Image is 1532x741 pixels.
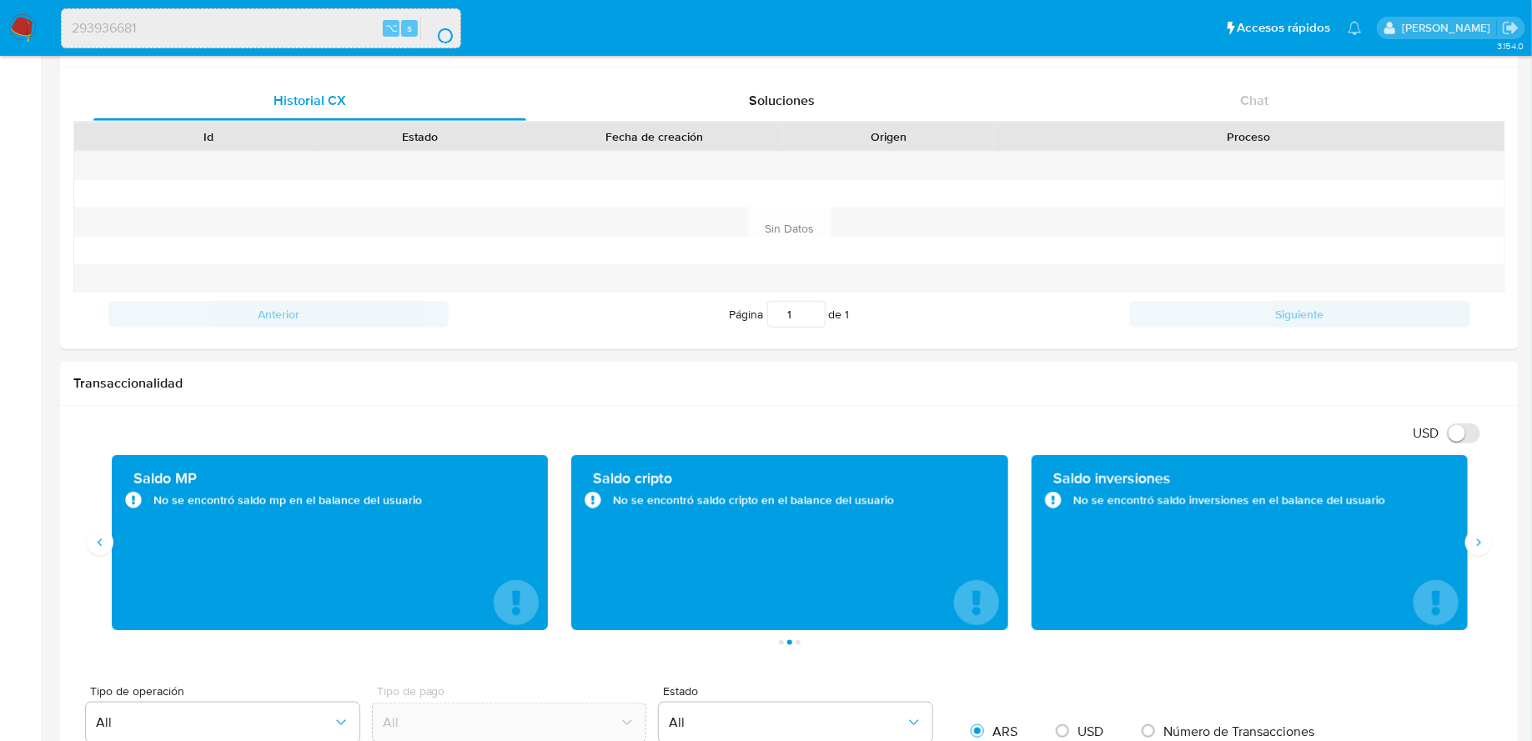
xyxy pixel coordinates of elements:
[73,375,1505,392] h1: Transaccionalidad
[407,20,412,36] span: s
[1348,21,1362,35] a: Notificaciones
[420,17,455,40] button: search-icon
[385,20,398,36] span: ⌥
[846,306,850,323] span: 1
[1241,91,1269,110] span: Chat
[1006,128,1493,145] div: Proceso
[1402,20,1496,36] p: fabricio.bottalo@mercadolibre.com
[326,128,514,145] div: Estado
[1502,19,1519,37] a: Salir
[115,128,303,145] div: Id
[62,18,460,39] input: Buscar usuario o caso...
[730,301,850,328] span: Página de
[537,128,771,145] div: Fecha de creación
[749,91,815,110] span: Soluciones
[1130,301,1470,328] button: Siguiente
[795,128,982,145] div: Origen
[108,301,449,328] button: Anterior
[1238,19,1331,37] span: Accesos rápidos
[1497,39,1524,53] span: 3.154.0
[274,91,346,110] span: Historial CX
